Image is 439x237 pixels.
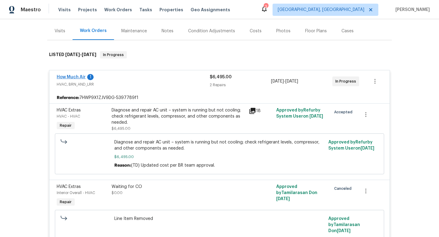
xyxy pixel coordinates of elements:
span: [GEOGRAPHIC_DATA], [GEOGRAPHIC_DATA] [278,7,364,13]
span: [DATE] [82,52,96,57]
div: 1 [87,74,94,80]
span: (TD) Updated cost per BR team approval. [131,163,215,168]
span: Projects [78,7,97,13]
div: Cases [341,28,354,34]
div: 7HWP9X1ZJV9DG-5397789f1 [49,92,390,103]
div: Condition Adjustments [188,28,235,34]
span: HVAC - HVAC [57,115,80,118]
span: Approved by Tamilarasan D on [276,185,317,201]
div: Diagnose and repair AC unit – system is running but not cooling; check refrigerant levels, compre... [112,107,245,126]
span: Geo Assignments [191,7,230,13]
b: Reference: [57,95,79,101]
div: 18 [249,107,273,115]
div: LISTED [DATE]-[DATE]In Progress [47,45,392,65]
div: Floor Plans [305,28,327,34]
span: $0.00 [112,191,123,195]
span: Maestro [21,7,41,13]
span: Repair [57,122,74,129]
span: [DATE] [271,79,284,83]
span: Line Item Removed [114,216,325,222]
span: Interior Overall - HVAC [57,191,95,195]
span: Canceled [334,186,354,192]
span: Diagnose and repair AC unit – system is running but not cooling; check refrigerant levels, compre... [114,139,325,151]
div: 3 [264,4,268,10]
div: Maintenance [121,28,147,34]
span: Work Orders [104,7,132,13]
div: Visits [55,28,65,34]
h6: LISTED [49,51,96,58]
span: $6,495.00 [114,154,325,160]
span: In Progress [335,78,359,84]
span: - [65,52,96,57]
span: [DATE] [309,114,323,118]
div: Photos [276,28,291,34]
span: HVAC Extras [57,185,81,189]
span: Properties [159,7,183,13]
div: Costs [250,28,262,34]
span: Repair [57,199,74,205]
span: - [271,78,298,84]
span: [DATE] [337,229,351,233]
span: [DATE] [65,52,80,57]
span: $6,495.00 [210,75,232,79]
span: [DATE] [285,79,298,83]
span: HVAC Extras [57,108,81,112]
div: Notes [162,28,173,34]
span: Reason: [114,163,131,168]
a: How Much Air [57,75,86,79]
span: Accepted [334,109,355,115]
span: Approved by Tamilarasan D on [328,217,360,233]
span: $6,495.00 [112,127,130,130]
span: Approved by Refurby System User on [276,108,323,118]
span: Approved by Refurby System User on [328,140,374,150]
span: [DATE] [276,197,290,201]
span: [DATE] [361,146,374,150]
span: Tasks [139,8,152,12]
div: 2 Repairs [210,82,271,88]
span: [PERSON_NAME] [393,7,430,13]
span: HVAC, BRN_AND_LRR [57,81,210,87]
span: Visits [58,7,71,13]
span: In Progress [101,52,126,58]
div: Waiting for CO [112,184,245,190]
div: Work Orders [80,28,107,34]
